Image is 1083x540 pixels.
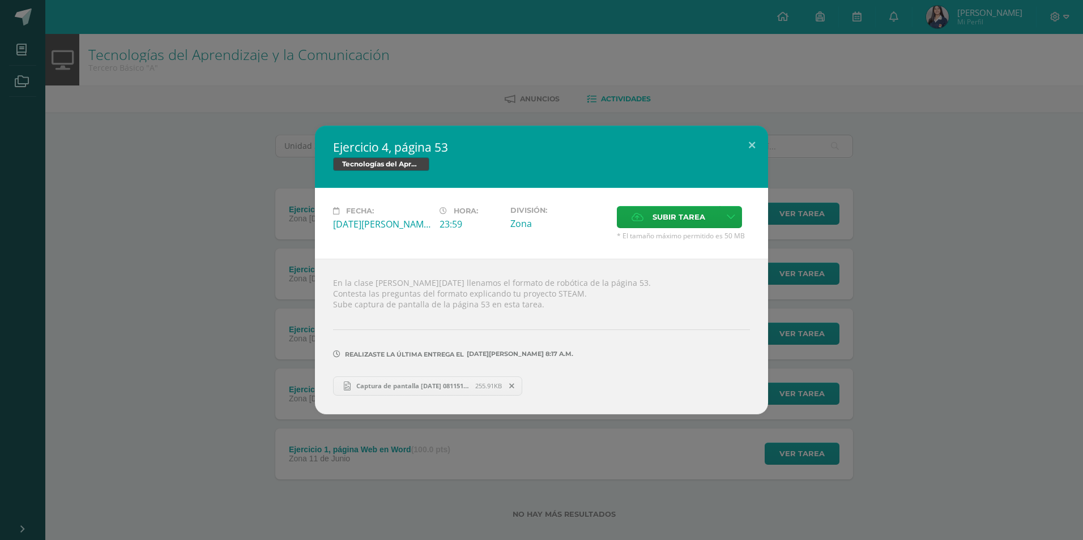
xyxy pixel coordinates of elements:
label: División: [510,206,608,215]
span: Fecha: [346,207,374,215]
span: [DATE][PERSON_NAME] 8:17 a.m. [464,354,573,354]
span: Realizaste la última entrega el [345,350,464,358]
div: Zona [510,217,608,230]
div: En la clase [PERSON_NAME][DATE] llenamos el formato de robótica de la página 53. Contesta las pre... [315,259,768,414]
span: Captura de pantalla [DATE] 081151.png [351,382,475,390]
a: Captura de pantalla [DATE] 081151.png 255.91KB [333,376,522,396]
span: Hora: [454,207,478,215]
span: * El tamaño máximo permitido es 50 MB [617,231,750,241]
div: 23:59 [440,218,501,230]
h2: Ejercicio 4, página 53 [333,139,750,155]
div: [DATE][PERSON_NAME] [333,218,430,230]
span: Tecnologías del Aprendizaje y la Comunicación [333,157,429,171]
span: 255.91KB [475,382,502,390]
span: Remover entrega [502,380,522,392]
span: Subir tarea [653,207,705,228]
button: Close (Esc) [736,126,768,164]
